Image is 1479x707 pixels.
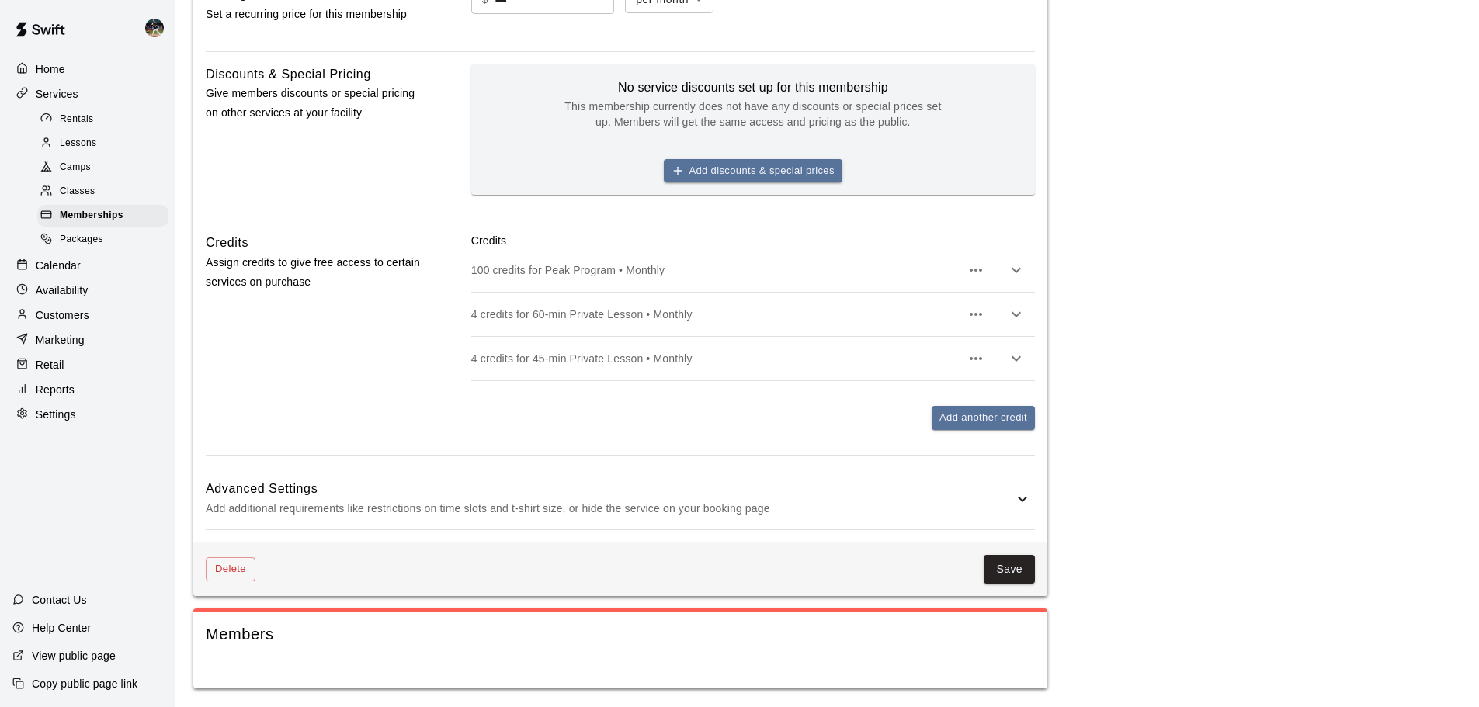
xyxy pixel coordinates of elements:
[36,407,76,422] p: Settings
[60,136,97,151] span: Lessons
[12,254,162,277] a: Calendar
[12,403,162,426] a: Settings
[36,307,89,323] p: Customers
[37,109,168,130] div: Rentals
[37,181,168,203] div: Classes
[12,303,162,327] a: Customers
[37,229,168,251] div: Packages
[32,648,116,664] p: View public page
[984,555,1035,584] button: Save
[36,282,89,298] p: Availability
[471,233,1035,248] p: Credits
[37,228,175,252] a: Packages
[60,184,95,199] span: Classes
[32,676,137,691] p: Copy public page link
[60,208,123,224] span: Memberships
[206,479,1013,499] h6: Advanced Settings
[145,19,164,37] img: Nolan Gilbert
[37,180,175,204] a: Classes
[37,157,168,178] div: Camps
[37,131,175,155] a: Lessons
[37,107,175,131] a: Rentals
[37,156,175,180] a: Camps
[12,378,162,401] a: Reports
[206,557,255,581] button: Delete
[36,332,85,348] p: Marketing
[60,160,91,175] span: Camps
[36,86,78,102] p: Services
[206,64,371,85] h6: Discounts & Special Pricing
[471,307,960,322] p: 4 credits for 60-min Private Lesson • Monthly
[36,382,75,397] p: Reports
[12,279,162,302] a: Availability
[559,99,947,130] p: This membership currently does not have any discounts or special prices set up. Members will get ...
[206,468,1035,529] div: Advanced SettingsAdd additional requirements like restrictions on time slots and t-shirt size, or...
[12,57,162,81] a: Home
[37,133,168,154] div: Lessons
[206,253,422,292] p: Assign credits to give free access to certain services on purchase
[471,351,960,366] p: 4 credits for 45-min Private Lesson • Monthly
[60,112,94,127] span: Rentals
[37,205,168,227] div: Memberships
[37,204,175,228] a: Memberships
[206,499,1013,518] p: Add additional requirements like restrictions on time slots and t-shirt size, or hide the service...
[471,337,1035,380] div: 4 credits for 45-min Private Lesson • Monthly
[471,248,1035,292] div: 100 credits for Peak Program • Monthly
[142,12,175,43] div: Nolan Gilbert
[559,77,947,99] h6: No service discounts set up for this membership
[32,620,91,636] p: Help Center
[206,624,1035,645] span: Members
[471,293,1035,336] div: 4 credits for 60-min Private Lesson • Monthly
[12,353,162,376] a: Retail
[36,61,65,77] p: Home
[36,357,64,373] p: Retail
[206,84,422,123] p: Give members discounts or special pricing on other services at your facility
[60,232,103,248] span: Packages
[12,328,162,352] a: Marketing
[206,233,248,253] h6: Credits
[36,258,81,273] p: Calendar
[12,82,162,106] a: Services
[471,262,960,278] p: 100 credits for Peak Program • Monthly
[664,159,842,183] button: Add discounts & special prices
[32,592,87,608] p: Contact Us
[932,406,1035,430] button: Add another credit
[206,5,422,24] p: Set a recurring price for this membership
